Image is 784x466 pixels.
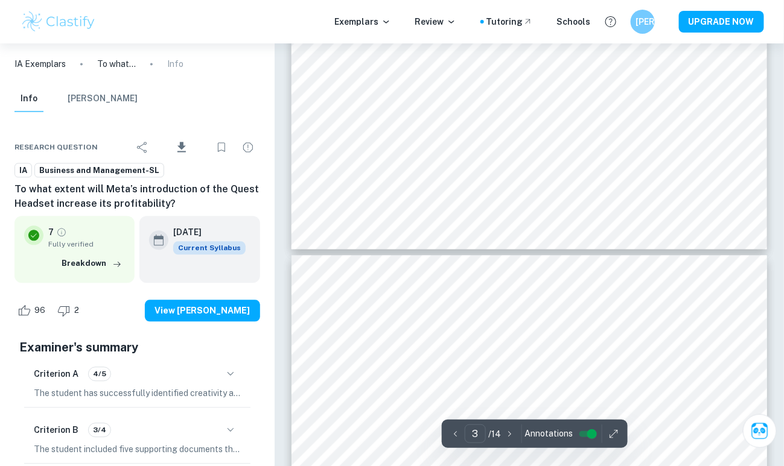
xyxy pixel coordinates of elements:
[54,301,86,321] div: Dislike
[68,305,86,317] span: 2
[173,226,236,239] h6: [DATE]
[488,427,501,441] p: / 14
[130,136,155,160] div: Share
[14,142,98,153] span: Research question
[14,58,66,71] a: IA Exemplars
[236,136,260,160] div: Report issue
[631,10,655,34] button: [PERSON_NAME]
[14,301,52,321] div: Like
[524,427,573,440] span: Annotations
[59,255,125,273] button: Breakdown
[557,15,591,28] a: Schools
[145,300,260,322] button: View [PERSON_NAME]
[209,136,234,160] div: Bookmark
[173,242,246,255] span: Current Syllabus
[601,11,621,32] button: Help and Feedback
[486,15,533,28] a: Tutoring
[14,86,43,113] button: Info
[743,414,777,448] button: Ask Clai
[48,239,125,250] span: Fully verified
[34,368,78,381] h6: Criterion A
[97,58,136,71] p: To what extent will Meta’s introduction of the Quest Headset increase its profitability?
[19,339,255,357] h5: Examiner's summary
[415,15,456,28] p: Review
[14,183,260,212] h6: To what extent will Meta’s introduction of the Quest Headset increase its profitability?
[14,163,32,178] a: IA
[157,132,207,163] div: Download
[68,86,138,113] button: [PERSON_NAME]
[48,226,54,239] p: 7
[89,425,110,436] span: 3/4
[636,15,649,28] h6: [PERSON_NAME]
[34,424,78,437] h6: Criterion B
[89,369,110,380] span: 4/5
[15,165,31,177] span: IA
[167,58,183,71] p: Info
[28,305,52,317] span: 96
[34,443,241,456] p: The student included five supporting documents that are relevant, contemporary, and clearly label...
[335,15,391,28] p: Exemplars
[679,11,764,33] button: UPGRADE NOW
[34,387,241,400] p: The student has successfully identified creativity as the key concept for the Internal Assessment...
[21,10,97,34] img: Clastify logo
[35,165,164,177] span: Business and Management-SL
[56,227,67,238] a: Grade fully verified
[173,242,246,255] div: This exemplar is based on the current syllabus. Feel free to refer to it for inspiration/ideas wh...
[34,163,164,178] a: Business and Management-SL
